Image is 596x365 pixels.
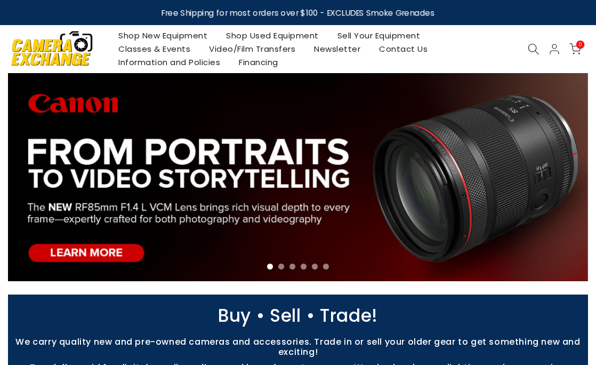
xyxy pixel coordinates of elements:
a: 0 [569,43,581,55]
span: 0 [576,41,584,49]
li: Page dot 6 [323,264,329,269]
a: Sell Your Equipment [328,29,430,42]
a: Information and Policies [109,55,230,69]
a: Contact Us [370,42,437,55]
li: Page dot 1 [267,264,273,269]
a: Shop Used Equipment [217,29,328,42]
a: Financing [230,55,288,69]
li: Page dot 2 [278,264,284,269]
a: Video/Film Transfers [200,42,305,55]
a: Shop New Equipment [109,29,217,42]
li: Page dot 5 [312,264,318,269]
p: We carry quality new and pre-owned cameras and accessories. Trade in or sell your older gear to g... [3,337,593,357]
li: Page dot 4 [301,264,307,269]
p: Buy • Sell • Trade! [3,311,593,321]
a: Newsletter [305,42,370,55]
a: Classes & Events [109,42,200,55]
strong: Free Shipping for most orders over $100 - EXCLUDES Smoke Grenades [162,7,435,18]
li: Page dot 3 [289,264,295,269]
